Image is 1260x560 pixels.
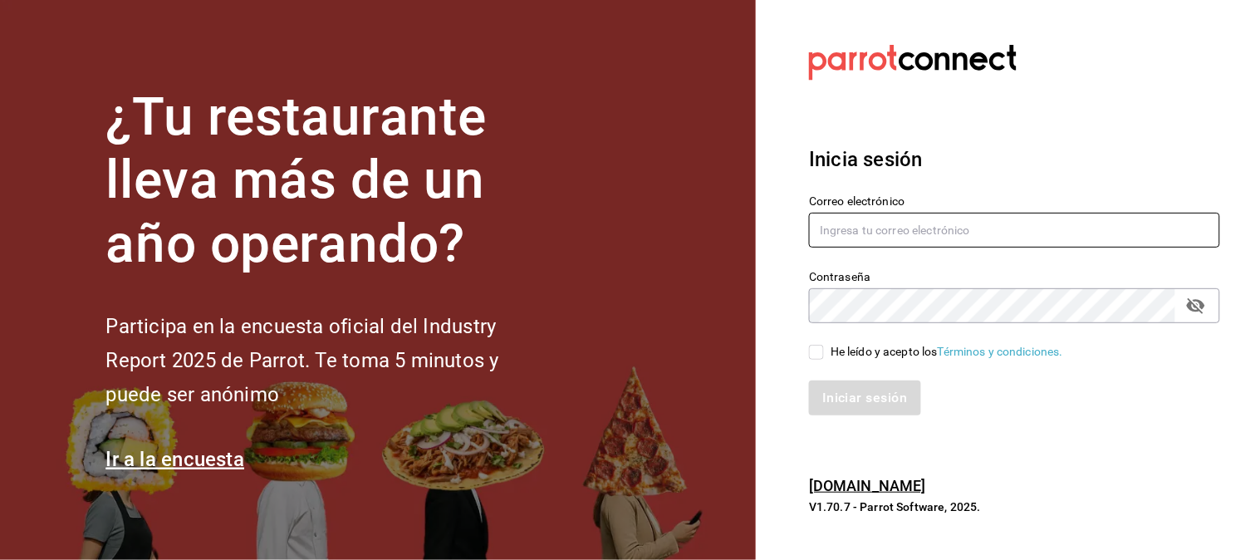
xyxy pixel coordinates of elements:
label: Contraseña [809,271,1220,282]
a: Ir a la encuesta [105,448,244,471]
button: passwordField [1182,292,1210,320]
h3: Inicia sesión [809,145,1220,174]
label: Correo electrónico [809,195,1220,207]
h1: ¿Tu restaurante lleva más de un año operando? [105,86,554,277]
a: [DOMAIN_NAME] [809,477,926,494]
h2: Participa en la encuesta oficial del Industry Report 2025 de Parrot. Te toma 5 minutos y puede se... [105,310,554,411]
p: V1.70.7 - Parrot Software, 2025. [809,499,1220,515]
a: Términos y condiciones. [938,345,1063,358]
div: He leído y acepto los [831,343,1063,361]
input: Ingresa tu correo electrónico [809,213,1220,248]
